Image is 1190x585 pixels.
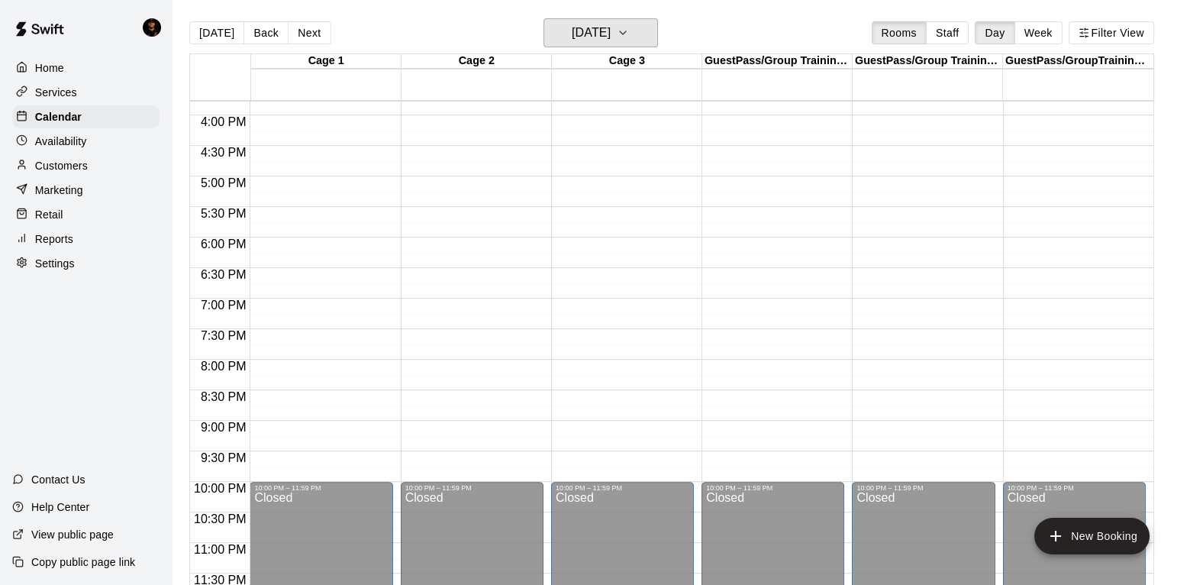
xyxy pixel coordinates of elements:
p: Copy public page link [31,554,135,570]
button: [DATE] [189,21,244,44]
button: Week [1014,21,1063,44]
p: Help Center [31,499,89,515]
div: 10:00 PM – 11:59 PM [706,484,840,492]
button: Day [975,21,1014,44]
div: Chris McFarland [140,12,172,43]
span: 5:00 PM [197,176,250,189]
span: 6:00 PM [197,238,250,250]
span: 8:00 PM [197,360,250,373]
h6: [DATE] [572,22,611,44]
span: 6:30 PM [197,268,250,281]
span: 9:00 PM [197,421,250,434]
span: 5:30 PM [197,207,250,220]
span: 9:30 PM [197,451,250,464]
p: Services [35,85,77,100]
span: 7:30 PM [197,329,250,342]
div: Cage 2 [402,54,552,69]
button: Rooms [872,21,927,44]
div: Cage 3 [552,54,702,69]
a: Home [12,57,160,79]
a: Marketing [12,179,160,202]
div: 10:00 PM – 11:59 PM [254,484,388,492]
p: Marketing [35,183,83,198]
span: 4:00 PM [197,115,250,128]
a: Services [12,81,160,104]
a: Availability [12,130,160,153]
p: Calendar [35,109,82,124]
img: Chris McFarland [143,18,161,37]
div: GuestPass/GroupTraining - Cage 3 [1003,54,1153,69]
div: 10:00 PM – 11:59 PM [405,484,539,492]
span: 10:00 PM [190,482,250,495]
button: Back [243,21,289,44]
p: Home [35,60,64,76]
a: Calendar [12,105,160,128]
div: 10:00 PM – 11:59 PM [856,484,990,492]
span: 10:30 PM [190,512,250,525]
span: 7:00 PM [197,299,250,312]
button: [DATE] [543,18,658,47]
button: Next [288,21,331,44]
a: Customers [12,154,160,177]
a: Retail [12,203,160,226]
div: GuestPass/Group Training - Cage 1 [702,54,853,69]
p: Reports [35,231,73,247]
p: Retail [35,207,63,222]
button: Filter View [1069,21,1154,44]
div: Cage 1 [251,54,402,69]
div: GuestPass/Group Training - Cage 2 [853,54,1003,69]
p: Contact Us [31,472,85,487]
span: 11:00 PM [190,543,250,556]
span: 8:30 PM [197,390,250,403]
div: 10:00 PM – 11:59 PM [556,484,689,492]
p: Settings [35,256,75,271]
a: Settings [12,252,160,275]
button: Staff [926,21,969,44]
span: 4:30 PM [197,146,250,159]
div: 10:00 PM – 11:59 PM [1008,484,1141,492]
button: add [1034,518,1150,554]
p: Availability [35,134,87,149]
a: Reports [12,228,160,250]
p: Customers [35,158,88,173]
p: View public page [31,527,114,542]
